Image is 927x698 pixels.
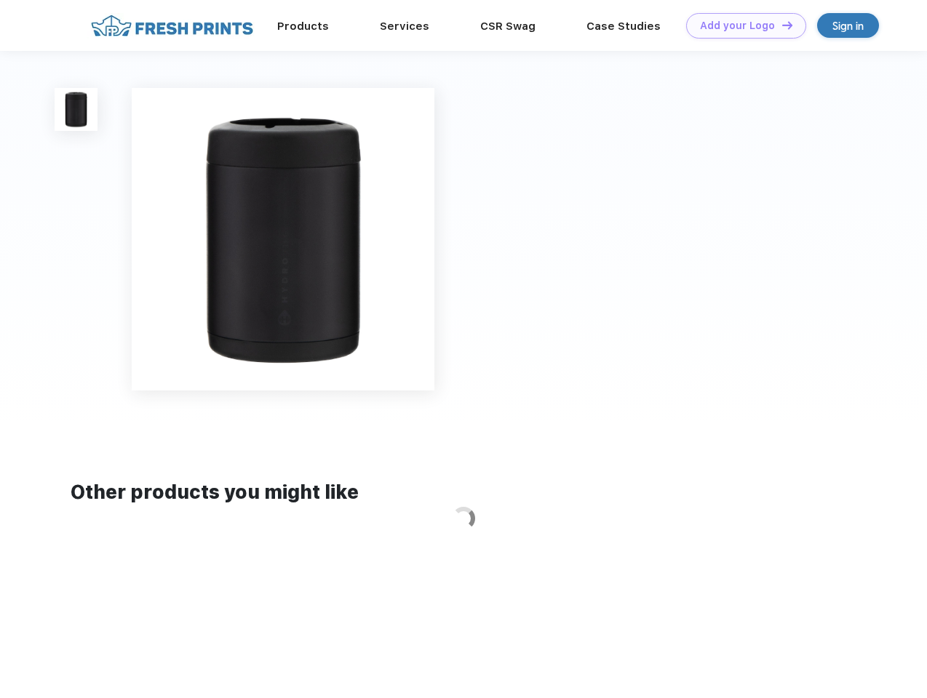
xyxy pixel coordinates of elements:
img: DT [782,21,792,29]
div: Sign in [832,17,864,34]
img: fo%20logo%202.webp [87,13,258,39]
div: Add your Logo [700,20,775,32]
a: Products [277,20,329,33]
img: func=resize&h=100 [55,88,98,131]
div: Other products you might like [71,478,856,507]
img: func=resize&h=640 [132,88,434,390]
a: Sign in [817,13,879,38]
